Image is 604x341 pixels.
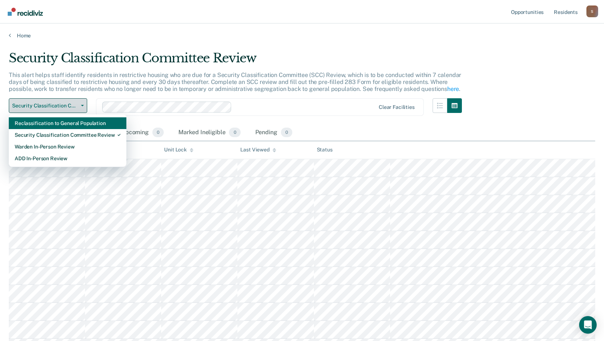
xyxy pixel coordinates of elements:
img: Recidiviz [8,8,43,16]
div: Upcoming0 [120,125,165,141]
button: Profile dropdown button [586,5,598,17]
div: Pending0 [254,125,294,141]
div: Open Intercom Messenger [579,316,597,334]
div: ADD In-Person Review [15,153,121,164]
div: Unit Lock [164,147,193,153]
div: Clear facilities [379,104,415,110]
div: Status [317,147,333,153]
a: Home [9,32,595,39]
div: S [586,5,598,17]
div: Reclassification to General Population [15,117,121,129]
span: 0 [152,128,164,137]
div: Warden In-Person Review [15,141,121,153]
div: Security Classification Committee Review [9,51,462,71]
span: Security Classification Committee Review [12,103,78,109]
p: This alert helps staff identify residents in restrictive housing who are due for a Security Class... [9,71,461,92]
button: Security Classification Committee Review [9,98,87,113]
div: Marked Ineligible0 [177,125,242,141]
span: 0 [229,128,240,137]
a: here [447,85,459,92]
div: Security Classification Committee Review [15,129,121,141]
div: Last Viewed [240,147,276,153]
span: 0 [281,128,292,137]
